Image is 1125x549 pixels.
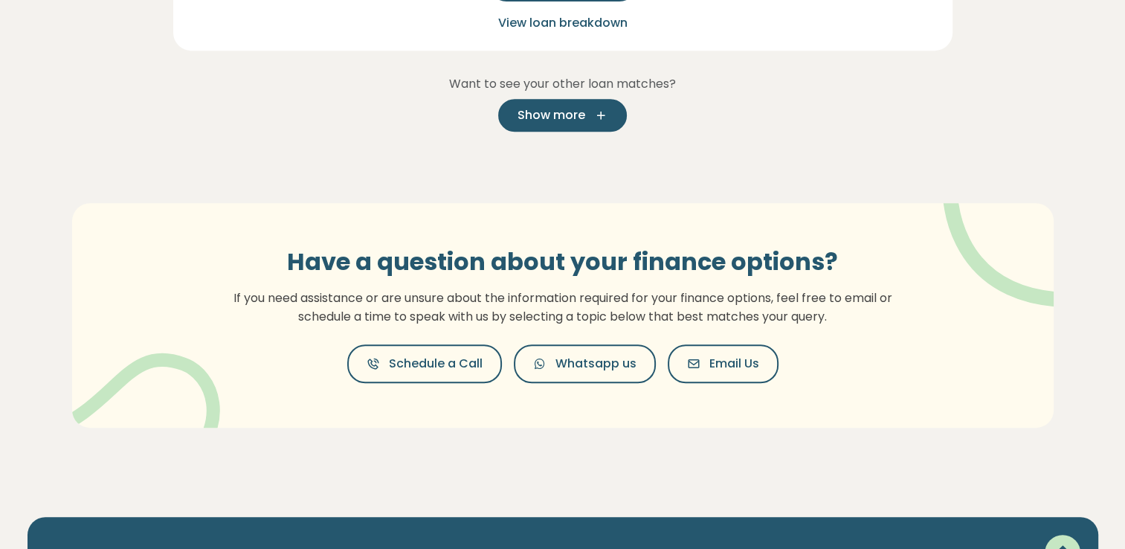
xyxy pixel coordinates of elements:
[225,248,901,276] h3: Have a question about your finance options?
[514,344,656,383] button: Whatsapp us
[173,74,952,94] p: Want to see your other loan matches?
[904,162,1098,307] img: vector
[498,14,628,31] span: View loan breakdown
[62,315,220,463] img: vector
[347,344,502,383] button: Schedule a Call
[668,344,779,383] button: Email Us
[389,355,483,373] span: Schedule a Call
[494,13,632,33] button: View loan breakdown
[709,355,759,373] span: Email Us
[555,355,636,373] span: Whatsapp us
[518,106,585,124] span: Show more
[498,99,627,132] button: Show more
[225,289,901,327] p: If you need assistance or are unsure about the information required for your finance options, fee...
